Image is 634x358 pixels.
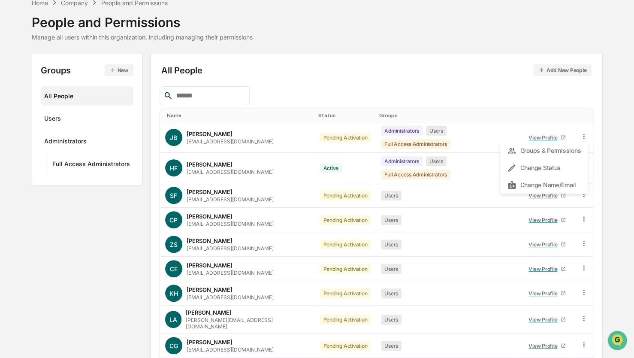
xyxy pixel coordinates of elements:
[59,105,110,120] a: 🗄️Attestations
[426,156,447,166] div: Users
[320,341,371,351] div: Pending Activation
[320,264,371,274] div: Pending Activation
[426,126,447,136] div: Users
[9,125,15,132] div: 🔎
[169,342,178,349] span: CG
[525,287,570,300] a: View Profile
[525,262,570,276] a: View Profile
[60,145,104,152] a: Powered byPylon
[381,240,402,249] div: Users
[381,315,402,325] div: Users
[523,112,571,118] div: Toggle SortBy
[41,64,133,76] div: Groups
[533,64,592,76] button: Add New People
[44,137,87,148] div: Administrators
[381,156,423,166] div: Administrators
[187,161,232,168] div: [PERSON_NAME]
[187,294,274,300] div: [EMAIL_ADDRESS][DOMAIN_NAME]
[167,112,311,118] div: Toggle SortBy
[187,221,274,227] div: [EMAIL_ADDRESS][DOMAIN_NAME]
[381,215,402,225] div: Users
[528,241,561,248] div: View Profile
[17,108,55,117] span: Preclearance
[381,170,450,179] div: Full Access Administrators
[187,188,232,195] div: [PERSON_NAME]
[379,112,516,118] div: Toggle SortBy
[52,160,130,170] div: Full Access Administrators
[320,240,371,249] div: Pending Activation
[318,112,372,118] div: Toggle SortBy
[187,213,232,220] div: [PERSON_NAME]
[507,180,581,190] div: Change Name/Email
[32,33,253,41] div: Manage all users within this organization, including managing their permissions
[5,105,59,120] a: 🖐️Preclearance
[525,313,570,326] a: View Profile
[170,134,177,141] span: JB
[186,309,232,316] div: [PERSON_NAME]
[44,89,130,103] div: All People
[381,341,402,351] div: Users
[381,288,402,298] div: Users
[187,339,232,346] div: [PERSON_NAME]
[320,215,371,225] div: Pending Activation
[320,288,371,298] div: Pending Activation
[187,169,274,175] div: [EMAIL_ADDRESS][DOMAIN_NAME]
[381,139,450,149] div: Full Access Administrators
[187,237,232,244] div: [PERSON_NAME]
[528,343,561,349] div: View Profile
[44,115,61,125] div: Users
[105,64,133,76] button: New
[381,264,402,274] div: Users
[187,270,274,276] div: [EMAIL_ADDRESS][DOMAIN_NAME]
[32,8,253,30] div: People and Permissions
[187,346,274,353] div: [EMAIL_ADDRESS][DOMAIN_NAME]
[525,213,570,227] a: View Profile
[169,290,178,297] span: KH
[71,108,106,117] span: Attestations
[186,317,309,330] div: [PERSON_NAME][EMAIL_ADDRESS][DOMAIN_NAME]
[525,131,570,144] a: View Profile
[528,134,561,141] div: View Profile
[320,163,342,173] div: Active
[170,265,178,273] span: CE
[9,109,15,116] div: 🖐️
[381,126,423,136] div: Administrators
[187,130,232,137] div: [PERSON_NAME]
[320,191,371,200] div: Pending Activation
[170,192,177,199] span: SF
[169,316,177,323] span: LA
[85,146,104,152] span: Pylon
[525,339,570,352] a: View Profile
[528,290,561,297] div: View Profile
[9,66,24,81] img: 1746055101610-c473b297-6a78-478c-a979-82029cc54cd1
[146,68,156,79] button: Start new chat
[607,330,630,353] iframe: Open customer support
[528,217,561,223] div: View Profile
[187,262,232,269] div: [PERSON_NAME]
[381,191,402,200] div: Users
[507,146,581,156] div: Groups & Permissions
[187,245,274,252] div: [EMAIL_ADDRESS][DOMAIN_NAME]
[525,189,570,202] a: View Profile
[320,315,371,325] div: Pending Activation
[528,192,561,199] div: View Profile
[170,164,178,172] span: HF
[320,133,371,143] div: Pending Activation
[187,196,274,203] div: [EMAIL_ADDRESS][DOMAIN_NAME]
[187,138,274,145] div: [EMAIL_ADDRESS][DOMAIN_NAME]
[5,121,57,137] a: 🔎Data Lookup
[528,266,561,272] div: View Profile
[62,109,69,116] div: 🗄️
[29,74,109,81] div: We're available if you need us!
[161,64,592,76] div: All People
[525,238,570,251] a: View Profile
[187,286,232,293] div: [PERSON_NAME]
[17,124,54,133] span: Data Lookup
[29,66,141,74] div: Start new chat
[9,18,156,32] p: How can we help?
[582,112,590,118] div: Toggle SortBy
[170,241,178,248] span: ZS
[507,163,581,173] div: Change Status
